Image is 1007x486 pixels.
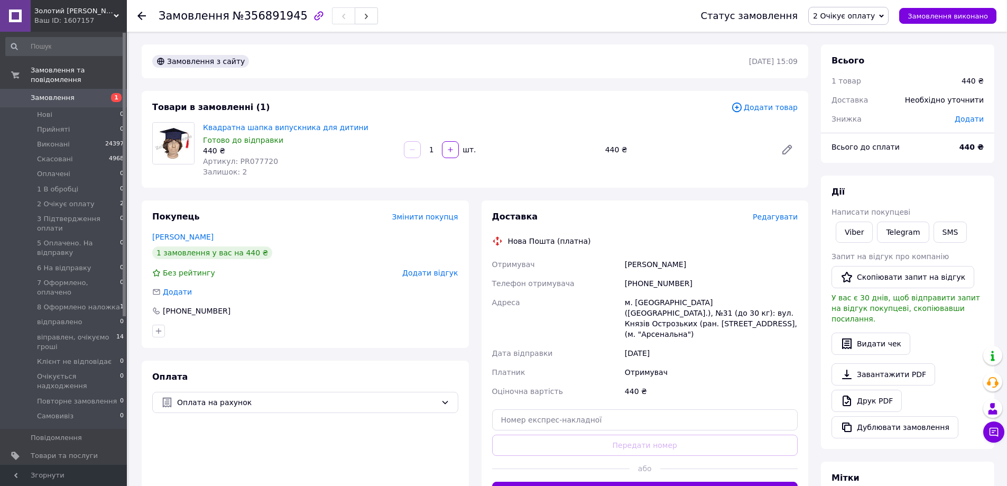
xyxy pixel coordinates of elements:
span: Додати відгук [402,269,458,277]
div: 440 ₴ [601,142,772,157]
span: Оціночна вартість [492,387,563,396]
div: м. [GEOGRAPHIC_DATA] ([GEOGRAPHIC_DATA].), №31 (до 30 кг): вул. Князів Острозьких (ран. [STREET_A... [623,293,800,344]
a: Viber [836,222,873,243]
span: Платник [492,368,525,377]
span: 24397 [105,140,124,149]
img: Квадратна шапка випускника для дитини [153,123,194,164]
span: 1 товар [832,77,861,85]
time: [DATE] 15:09 [749,57,798,66]
span: Оплата на рахунок [177,397,437,408]
span: Прийняті [37,125,70,134]
div: Отримувач [623,363,800,382]
span: Покупець [152,212,200,222]
span: 6 На відправку [37,263,91,273]
button: Чат з покупцем [983,421,1004,443]
span: Доставка [492,212,538,222]
span: 8 Оформлено наложка [37,302,120,312]
span: Без рейтингу [163,269,215,277]
span: Мітки [832,473,860,483]
span: Очікується надходження [37,372,120,391]
a: Редагувати [777,139,798,160]
div: Ваш ID: 1607157 [34,16,127,25]
span: Клієнт не відповідає [37,357,112,366]
span: Виконані [37,140,70,149]
span: Додати товар [731,102,798,113]
span: У вас є 30 днів, щоб відправити запит на відгук покупцеві, скопіювавши посилання. [832,294,980,323]
span: віправлен, очікуємо гроші [37,333,116,352]
div: Повернутися назад [137,11,146,21]
span: Доставка [832,96,868,104]
span: Всього до сплати [832,143,900,151]
span: 0 [120,239,124,258]
div: Необхідно уточнити [899,88,990,112]
span: 4968 [109,154,124,164]
span: 0 [120,397,124,406]
span: Запит на відгук про компанію [832,252,949,261]
span: Всього [832,56,864,66]
button: Скопіювати запит на відгук [832,266,974,288]
div: [PHONE_NUMBER] [623,274,800,293]
button: SMS [934,222,967,243]
span: Додати [163,288,192,296]
span: 1 [120,302,124,312]
input: Пошук [5,37,125,56]
span: Замовлення [159,10,229,22]
span: 0 [120,411,124,421]
div: [PHONE_NUMBER] [162,306,232,316]
span: 0 [120,357,124,366]
div: Нова Пошта (платна) [505,236,594,246]
span: №356891945 [233,10,308,22]
b: 440 ₴ [959,143,984,151]
span: 0 [120,372,124,391]
span: або [630,463,660,474]
span: 0 [120,169,124,179]
a: Друк PDF [832,390,902,412]
div: [DATE] [623,344,800,363]
span: 7 Оформлено, оплачено [37,278,120,297]
span: 5 Оплачено. На відправку [37,239,120,258]
span: 2 Очікує оплату [813,12,875,20]
div: 440 ₴ [203,145,395,156]
span: Готово до відправки [203,136,283,144]
span: Залишок: 2 [203,168,247,176]
span: Отримувач [492,260,535,269]
span: 0 [120,278,124,297]
span: Дата відправки [492,349,553,357]
span: Редагувати [753,213,798,221]
div: 440 ₴ [623,382,800,401]
span: Самовивіз [37,411,73,421]
span: 0 [120,110,124,120]
span: 0 [120,317,124,327]
span: Замовлення та повідомлення [31,66,127,85]
span: Замовлення [31,93,75,103]
button: Замовлення виконано [899,8,996,24]
span: Товари та послуги [31,451,98,461]
a: Telegram [877,222,929,243]
div: 440 ₴ [962,76,984,86]
span: 2 Очікує оплату [37,199,95,209]
div: шт. [460,144,477,155]
span: 14 [116,333,124,352]
span: Телефон отримувача [492,279,575,288]
div: 1 замовлення у вас на 440 ₴ [152,246,272,259]
button: Видати чек [832,333,910,355]
span: Скасовані [37,154,73,164]
div: Статус замовлення [700,11,798,21]
div: [PERSON_NAME] [623,255,800,274]
span: Додати [955,115,984,123]
a: Завантажити PDF [832,363,935,386]
span: 0 [120,125,124,134]
span: 0 [120,263,124,273]
input: Номер експрес-накладної [492,409,798,430]
span: 1 В обробці [37,185,78,194]
span: Артикул: PR077720 [203,157,278,166]
span: Змінити покупця [392,213,458,221]
span: Нові [37,110,52,120]
button: Дублювати замовлення [832,416,958,438]
span: Замовлення виконано [908,12,988,20]
span: Оплачені [37,169,70,179]
span: 0 [120,214,124,233]
span: Золотий Лев [34,6,114,16]
span: Знижка [832,115,862,123]
span: Оплата [152,372,188,382]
